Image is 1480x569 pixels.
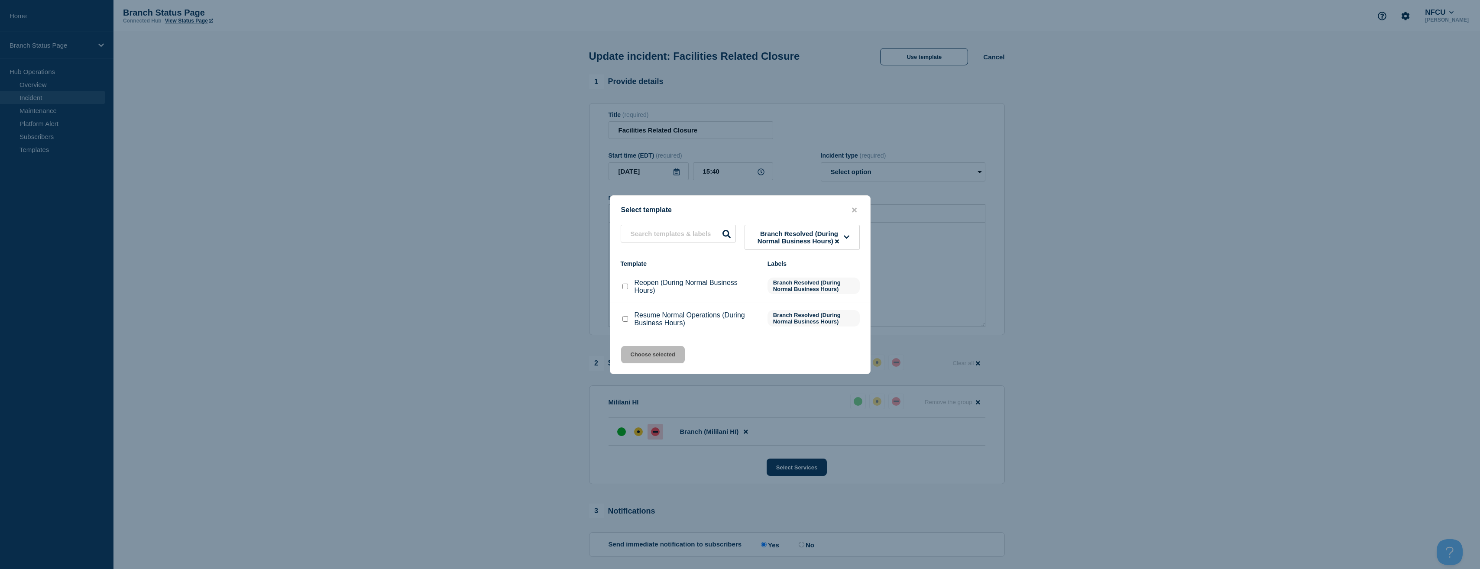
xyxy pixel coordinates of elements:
[622,316,628,322] input: Resume Normal Operations (During Business Hours) checkbox
[768,310,860,327] span: Branch Resolved (During Normal Business Hours)
[768,260,860,267] div: Labels
[621,260,759,267] div: Template
[622,284,628,289] input: Reopen (During Normal Business Hours) checkbox
[621,346,685,363] button: Choose selected
[621,225,736,242] input: Search templates & labels
[610,206,870,214] div: Select template
[745,225,860,250] button: Branch Resolved (During Normal Business Hours)
[849,206,859,214] button: close button
[635,311,759,327] p: Resume Normal Operations (During Business Hours)
[755,230,844,245] span: Branch Resolved (During Normal Business Hours)
[768,278,860,294] span: Branch Resolved (During Normal Business Hours)
[635,279,759,294] p: Reopen (During Normal Business Hours)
